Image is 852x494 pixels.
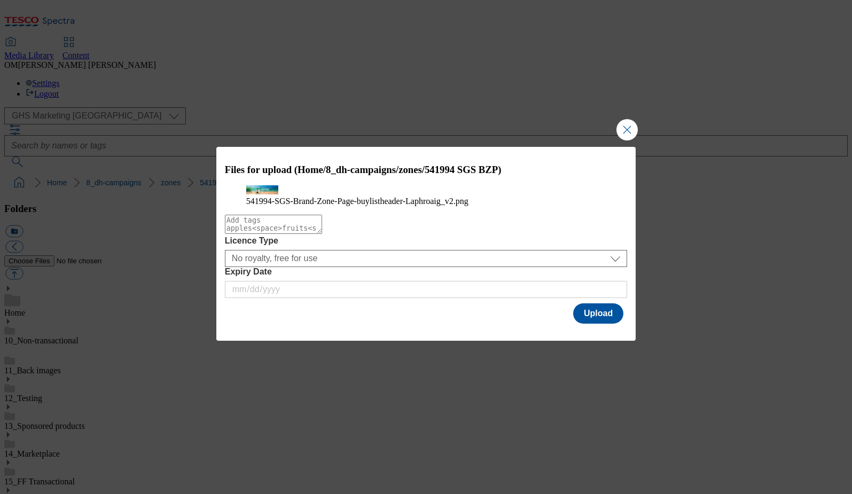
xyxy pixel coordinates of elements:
[225,236,628,246] label: Licence Type
[616,119,638,140] button: Close Modal
[573,303,623,324] button: Upload
[225,267,628,277] label: Expiry Date
[246,185,278,194] img: preview
[246,197,606,206] figcaption: 541994-SGS-Brand-Zone-Page-buylistheader-Laphroaig_v2.png
[216,147,636,341] div: Modal
[225,164,628,176] h3: Files for upload (Home/8_dh-campaigns/zones/541994 SGS BZP)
